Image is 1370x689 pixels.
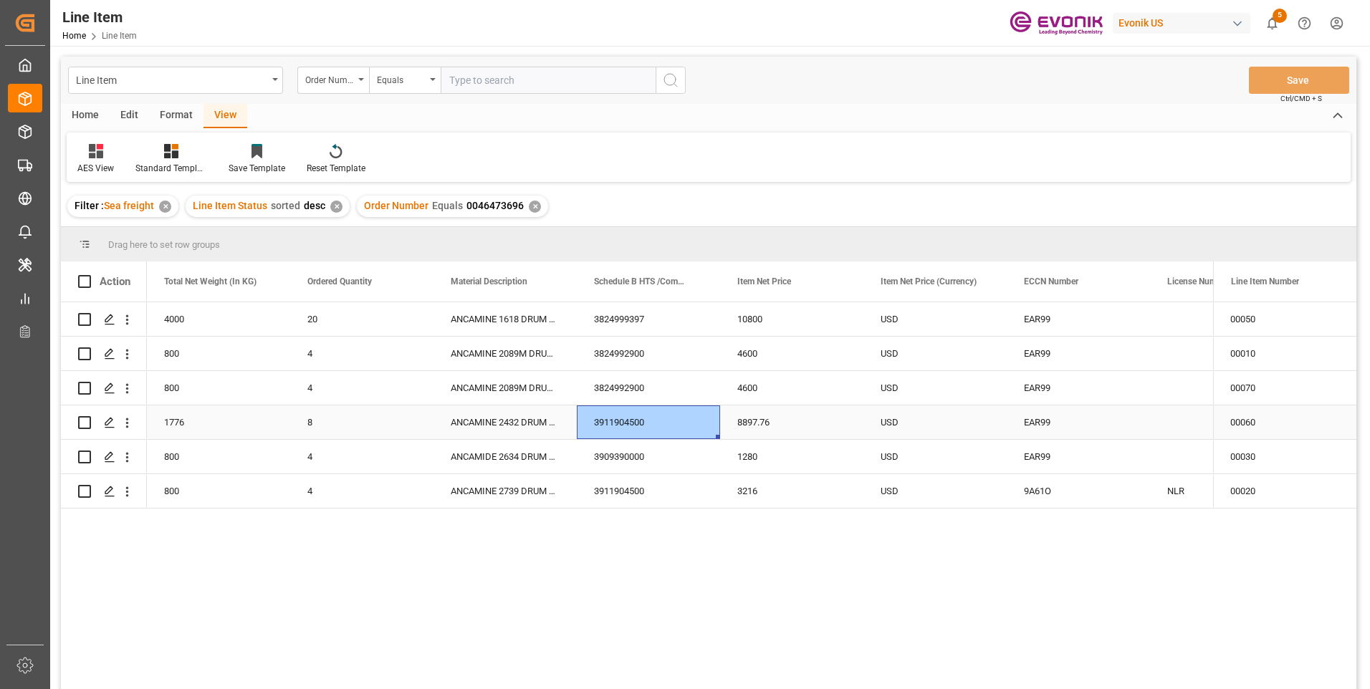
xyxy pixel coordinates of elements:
[863,405,1007,439] div: USD
[290,405,433,439] div: 8
[1213,337,1356,370] div: 00010
[147,474,290,508] div: 800
[159,201,171,213] div: ✕
[433,474,577,508] div: ANCAMINE 2739 DRUM 200KG
[1024,276,1078,286] span: ECCN Number
[577,302,720,336] div: 3824999397
[290,302,433,336] div: 20
[1213,405,1356,440] div: Press SPACE to select this row.
[61,302,147,337] div: Press SPACE to select this row.
[656,67,686,94] button: search button
[529,201,541,213] div: ✕
[68,67,283,94] button: open menu
[863,337,1007,370] div: USD
[61,405,147,440] div: Press SPACE to select this row.
[1024,440,1133,473] div: EAR99
[1288,7,1321,39] button: Help Center
[147,302,290,336] div: 4000
[76,70,267,88] div: Line Item
[100,275,130,288] div: Action
[720,474,863,508] div: 3216
[1024,372,1133,405] div: EAR99
[1231,276,1299,286] span: Line Item Number
[433,440,577,473] div: ANCAMIDE 2634 DRUM 200KG
[1213,405,1356,439] div: 00060
[432,200,463,211] span: Equals
[1273,9,1287,23] span: 5
[203,104,247,128] div: View
[62,6,137,28] div: Line Item
[720,405,863,439] div: 8897.76
[720,302,863,336] div: 10800
[1213,337,1356,371] div: Press SPACE to select this row.
[1213,474,1356,508] div: 00020
[135,162,207,175] div: Standard Templates
[149,104,203,128] div: Format
[577,474,720,508] div: 3911904500
[307,162,365,175] div: Reset Template
[290,440,433,473] div: 4
[304,200,325,211] span: desc
[433,337,577,370] div: ANCAMINE 2089M DRUM 200KG
[1213,440,1356,473] div: 00030
[1249,67,1349,94] button: Save
[369,67,441,94] button: open menu
[61,104,110,128] div: Home
[1010,11,1103,36] img: Evonik-brand-mark-Deep-Purple-RGB.jpeg_1700498283.jpeg
[330,201,342,213] div: ✕
[863,474,1007,508] div: USD
[433,405,577,439] div: ANCAMINE 2432 DRUM 222KG
[307,276,372,286] span: Ordered Quantity
[1024,475,1133,508] div: 9A61O
[577,371,720,405] div: 3824992900
[720,440,863,473] div: 1280
[61,440,147,474] div: Press SPACE to select this row.
[77,162,114,175] div: AES View
[193,200,267,211] span: Line Item Status
[61,371,147,405] div: Press SPACE to select this row.
[863,302,1007,336] div: USD
[577,405,720,439] div: 3911904500
[433,302,577,336] div: ANCAMINE 1618 DRUM 200KG
[1024,337,1133,370] div: EAR99
[297,67,369,94] button: open menu
[466,200,524,211] span: 0046473696
[61,474,147,509] div: Press SPACE to select this row.
[1213,302,1356,337] div: Press SPACE to select this row.
[737,276,791,286] span: Item Net Price
[1213,302,1356,336] div: 00050
[147,405,290,439] div: 1776
[1150,474,1293,508] div: NLR
[881,276,977,286] span: Item Net Price (Currency)
[1113,9,1256,37] button: Evonik US
[863,371,1007,405] div: USD
[271,200,300,211] span: sorted
[441,67,656,94] input: Type to search
[147,371,290,405] div: 800
[364,200,428,211] span: Order Number
[290,371,433,405] div: 4
[305,70,354,87] div: Order Number
[1213,371,1356,405] div: Press SPACE to select this row.
[451,276,527,286] span: Material Description
[75,200,104,211] span: Filter :
[108,239,220,250] span: Drag here to set row groups
[1213,474,1356,509] div: Press SPACE to select this row.
[290,474,433,508] div: 4
[720,371,863,405] div: 4600
[164,276,257,286] span: Total Net Weight (In KG)
[1024,303,1133,336] div: EAR99
[104,200,154,211] span: Sea freight
[720,337,863,370] div: 4600
[147,440,290,473] div: 800
[1113,13,1250,34] div: Evonik US
[863,440,1007,473] div: USD
[377,70,426,87] div: Equals
[290,337,433,370] div: 4
[1213,440,1356,474] div: Press SPACE to select this row.
[577,440,720,473] div: 3909390000
[1256,7,1288,39] button: show 5 new notifications
[110,104,149,128] div: Edit
[1280,93,1322,104] span: Ctrl/CMD + S
[61,337,147,371] div: Press SPACE to select this row.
